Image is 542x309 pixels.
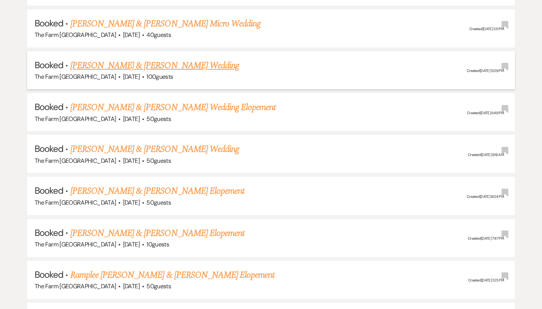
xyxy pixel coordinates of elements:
[70,268,275,282] a: Ramplee [PERSON_NAME] & [PERSON_NAME] Elopement
[467,110,504,115] span: Created: [DATE] 6:49 PM
[70,17,261,31] a: [PERSON_NAME] & [PERSON_NAME] Micro Wedding
[467,194,504,199] span: Created: [DATE] 8:04 PM
[123,199,140,207] span: [DATE]
[146,240,169,248] span: 10 guests
[123,240,140,248] span: [DATE]
[146,31,171,39] span: 40 guests
[123,73,140,81] span: [DATE]
[146,115,171,123] span: 50 guests
[146,282,171,290] span: 50 guests
[468,152,504,157] span: Created: [DATE] 9:18 AM
[146,157,171,165] span: 50 guests
[70,101,276,114] a: [PERSON_NAME] & [PERSON_NAME] Wedding Elopement
[35,143,63,154] span: Booked
[123,115,140,123] span: [DATE]
[146,73,173,81] span: 100 guests
[35,101,63,113] span: Booked
[35,73,116,81] span: The Farm [GEOGRAPHIC_DATA]
[35,240,116,248] span: The Farm [GEOGRAPHIC_DATA]
[35,282,116,290] span: The Farm [GEOGRAPHIC_DATA]
[70,142,239,156] a: [PERSON_NAME] & [PERSON_NAME] Wedding
[35,31,116,39] span: The Farm [GEOGRAPHIC_DATA]
[35,269,63,280] span: Booked
[469,26,504,31] span: Created: [DATE] 1:31 PM
[146,199,171,207] span: 50 guests
[35,199,116,207] span: The Farm [GEOGRAPHIC_DATA]
[70,59,239,72] a: [PERSON_NAME] & [PERSON_NAME] Wedding
[35,17,63,29] span: Booked
[70,184,245,198] a: [PERSON_NAME] & [PERSON_NAME] Elopement
[468,236,504,241] span: Created: [DATE] 7:47 PM
[70,226,245,240] a: [PERSON_NAME] & [PERSON_NAME] Elopement
[35,157,116,165] span: The Farm [GEOGRAPHIC_DATA]
[467,69,504,73] span: Created: [DATE] 5:09 PM
[35,115,116,123] span: The Farm [GEOGRAPHIC_DATA]
[35,185,63,196] span: Booked
[123,157,140,165] span: [DATE]
[35,227,63,239] span: Booked
[35,59,63,71] span: Booked
[123,31,140,39] span: [DATE]
[468,278,504,283] span: Created: [DATE] 1:25 PM
[123,282,140,290] span: [DATE]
